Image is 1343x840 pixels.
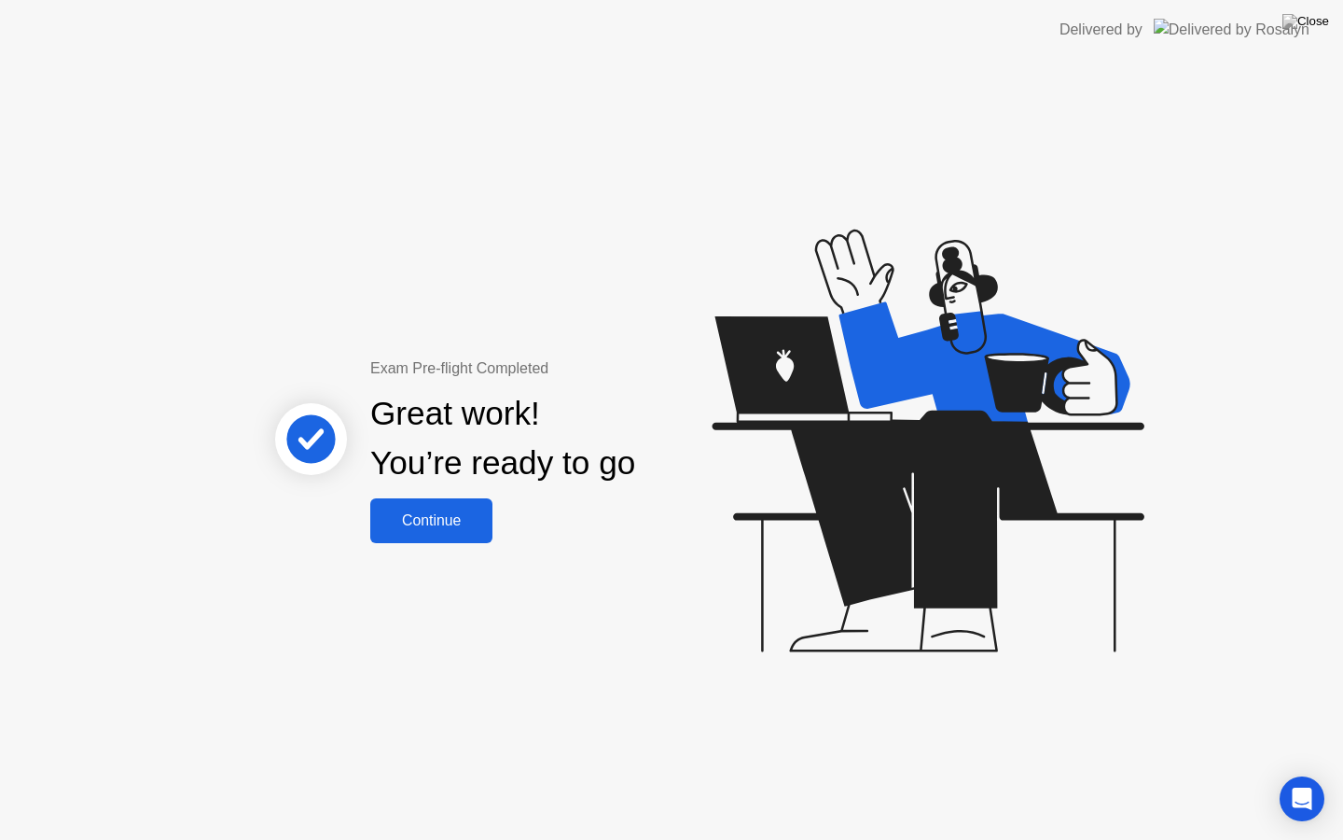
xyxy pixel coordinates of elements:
div: Open Intercom Messenger [1280,777,1324,821]
div: Continue [376,512,487,529]
div: Great work! You’re ready to go [370,389,635,488]
img: Close [1282,14,1329,29]
div: Delivered by [1059,19,1142,41]
button: Continue [370,498,492,543]
div: Exam Pre-flight Completed [370,357,755,380]
img: Delivered by Rosalyn [1154,19,1309,40]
